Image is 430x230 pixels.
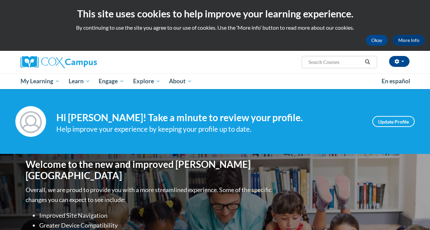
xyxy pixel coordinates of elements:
[64,73,95,89] a: Learn
[366,35,388,46] button: Okay
[99,77,124,85] span: Engage
[15,106,46,137] img: Profile Image
[169,77,192,85] span: About
[372,116,415,127] a: Update Profile
[26,185,273,205] p: Overall, we are proud to provide you with a more streamlined experience. Some of the specific cha...
[382,77,410,85] span: En español
[165,73,197,89] a: About
[39,211,273,220] li: Improved Site Navigation
[56,112,362,124] h4: Hi [PERSON_NAME]! Take a minute to review your profile.
[20,56,143,68] a: Cox Campus
[5,24,425,31] p: By continuing to use the site you agree to our use of cookies. Use the ‘More info’ button to read...
[94,73,129,89] a: Engage
[56,124,362,135] div: Help improve your experience by keeping your profile up to date.
[133,77,160,85] span: Explore
[20,56,97,68] img: Cox Campus
[26,159,273,182] h1: Welcome to the new and improved [PERSON_NAME][GEOGRAPHIC_DATA]
[362,58,373,66] button: Search
[20,77,60,85] span: My Learning
[16,73,64,89] a: My Learning
[403,203,425,225] iframe: Button to launch messaging window
[15,73,415,89] div: Main menu
[389,56,410,67] button: Account Settings
[5,7,425,20] h2: This site uses cookies to help improve your learning experience.
[393,35,425,46] a: More Info
[308,58,362,66] input: Search Courses
[69,77,90,85] span: Learn
[377,74,415,88] a: En español
[129,73,165,89] a: Explore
